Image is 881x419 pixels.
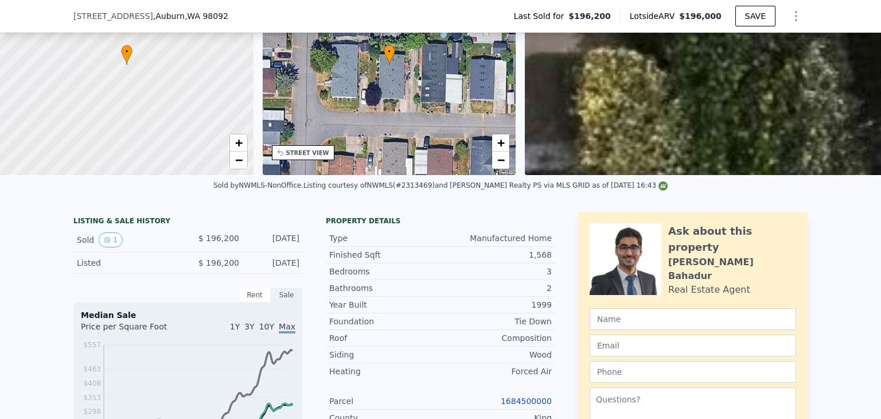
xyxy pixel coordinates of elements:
div: 3 [440,266,552,277]
div: STREET VIEW [286,149,329,157]
div: Rent [239,288,271,302]
span: Lotside ARV [630,10,679,22]
span: $196,200 [568,10,611,22]
div: Roof [329,332,440,344]
div: 1999 [440,299,552,311]
a: Zoom in [492,134,509,152]
span: $196,000 [679,11,722,21]
span: $ 196,200 [198,258,239,267]
div: Price per Square Foot [81,321,188,339]
input: Name [590,308,796,330]
span: [STREET_ADDRESS] [73,10,153,22]
span: , WA 98092 [185,11,228,21]
div: Ask about this property [668,223,796,255]
span: , Auburn [153,10,228,22]
a: Zoom out [492,152,509,169]
tspan: $353 [83,394,101,402]
div: • [384,45,395,65]
span: • [384,46,395,57]
div: Bedrooms [329,266,440,277]
div: Composition [440,332,552,344]
div: Finished Sqft [329,249,440,261]
div: Heating [329,366,440,377]
div: [PERSON_NAME] Bahadur [668,255,796,283]
div: Forced Air [440,366,552,377]
span: + [497,135,505,150]
span: + [235,135,242,150]
span: $ 196,200 [198,234,239,243]
div: Year Built [329,299,440,311]
div: Bathrooms [329,282,440,294]
span: 1Y [230,322,240,331]
div: Sold by NWMLS-NonOffice . [213,181,303,189]
div: Manufactured Home [440,232,552,244]
a: Zoom in [230,134,247,152]
div: Sale [271,288,303,302]
div: 1,568 [440,249,552,261]
button: View historical data [99,232,123,247]
div: Median Sale [81,309,295,321]
div: LISTING & SALE HISTORY [73,216,303,228]
div: Listing courtesy of NWMLS (#2313469) and [PERSON_NAME] Realty PS via MLS GRID as of [DATE] 16:43 [303,181,668,189]
div: [DATE] [248,232,299,247]
span: Last Sold for [514,10,569,22]
button: SAVE [735,6,775,26]
div: Wood [440,349,552,360]
tspan: $408 [83,379,101,387]
input: Email [590,335,796,356]
span: − [497,153,505,167]
div: Listed [77,257,179,269]
div: Type [329,232,440,244]
div: [DATE] [248,257,299,269]
div: Foundation [329,316,440,327]
span: Max [279,322,295,333]
div: Tie Down [440,316,552,327]
a: Zoom out [230,152,247,169]
tspan: $463 [83,365,101,373]
div: Property details [326,216,555,226]
span: 3Y [244,322,254,331]
div: • [121,45,132,65]
span: • [121,46,132,57]
img: NWMLS Logo [658,181,668,191]
span: 10Y [259,322,274,331]
div: Sold [77,232,179,247]
tspan: $298 [83,408,101,416]
tspan: $557 [83,341,101,349]
a: 1684500000 [501,397,552,406]
div: Parcel [329,395,440,407]
div: Siding [329,349,440,360]
span: − [235,153,242,167]
div: 2 [440,282,552,294]
input: Phone [590,361,796,383]
button: Show Options [785,5,808,28]
div: Real Estate Agent [668,283,750,297]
